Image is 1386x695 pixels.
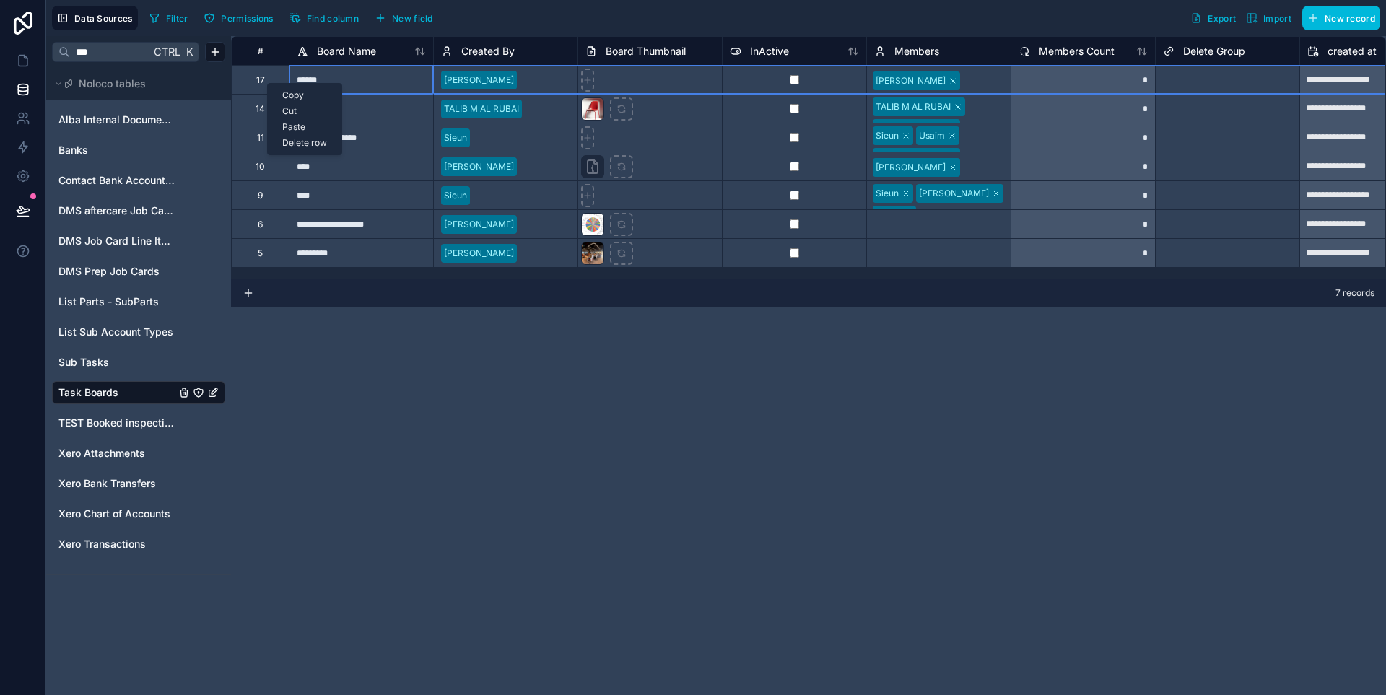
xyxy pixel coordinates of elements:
[52,74,217,94] button: Noloco tables
[444,131,467,144] div: Sieun
[52,472,225,495] div: Xero Bank Transfers
[52,320,225,344] div: List Sub Account Types
[876,74,946,87] div: [PERSON_NAME]
[268,87,341,103] div: Copy
[1208,13,1236,24] span: Export
[58,476,156,491] span: Xero Bank Transfers
[876,129,899,142] div: Sieun
[1302,6,1380,30] button: New record
[199,7,284,29] a: Permissions
[58,446,145,460] span: Xero Attachments
[52,351,225,374] div: Sub Tasks
[258,219,263,230] div: 6
[74,13,133,24] span: Data Sources
[58,325,173,339] span: List Sub Account Types
[284,7,364,29] button: Find column
[606,44,686,58] span: Board Thumbnail
[52,442,225,465] div: Xero Attachments
[256,161,265,172] div: 10
[58,355,109,370] span: Sub Tasks
[52,199,225,222] div: DMS aftercare Job Cards
[258,190,263,201] div: 9
[152,43,182,61] span: Ctrl
[58,507,175,521] a: Xero Chart of Accounts
[52,381,225,404] div: Task Boards
[268,119,341,135] div: Paste
[184,47,194,57] span: K
[144,7,193,29] button: Filter
[1296,6,1380,30] a: New record
[58,204,175,218] a: DMS aftercare Job Cards
[58,537,175,551] a: Xero Transactions
[1263,13,1291,24] span: Import
[1241,6,1296,30] button: Import
[876,151,946,164] div: [PERSON_NAME]
[58,294,175,309] a: List Parts - SubParts
[58,264,175,279] a: DMS Prep Job Cards
[58,385,118,400] span: Task Boards
[166,13,188,24] span: Filter
[52,108,225,131] div: Alba Internal Documents
[444,189,467,202] div: Sieun
[444,74,514,87] div: [PERSON_NAME]
[256,103,265,115] div: 14
[58,143,88,157] span: Banks
[317,44,376,58] span: Board Name
[444,160,514,173] div: [PERSON_NAME]
[894,44,939,58] span: Members
[52,411,225,434] div: TEST Booked inspections
[307,13,359,24] span: Find column
[58,416,175,430] a: TEST Booked inspections
[444,247,514,260] div: [PERSON_NAME]
[52,6,138,30] button: Data Sources
[52,260,225,283] div: DMS Prep Job Cards
[52,139,225,162] div: Banks
[1183,44,1245,58] span: Delete Group
[919,187,989,200] div: [PERSON_NAME]
[52,290,225,313] div: List Parts - SubParts
[221,13,273,24] span: Permissions
[876,100,951,113] div: TALIB M AL RUBAI
[876,122,946,135] div: [PERSON_NAME]
[58,537,146,551] span: Xero Transactions
[876,161,946,174] div: [PERSON_NAME]
[58,325,175,339] a: List Sub Account Types
[1325,13,1375,24] span: New record
[58,143,175,157] a: Banks
[52,533,225,556] div: Xero Transactions
[199,7,278,29] button: Permissions
[461,44,515,58] span: Created By
[52,502,225,525] div: Xero Chart of Accounts
[444,102,519,115] div: TALIB M AL RUBAI
[79,77,146,91] span: Noloco tables
[1328,44,1377,58] span: created at
[58,113,175,127] a: Alba Internal Documents
[392,13,433,24] span: New field
[876,209,902,222] div: Usaim
[1039,44,1115,58] span: Members Count
[58,355,175,370] a: Sub Tasks
[258,248,263,259] div: 5
[876,187,899,200] div: Sieun
[256,74,265,86] div: 17
[268,103,341,119] div: Cut
[1185,6,1241,30] button: Export
[919,129,945,142] div: Usaim
[58,446,175,460] a: Xero Attachments
[52,230,225,253] div: DMS Job Card Line Items
[58,264,160,279] span: DMS Prep Job Cards
[58,507,170,521] span: Xero Chart of Accounts
[58,234,175,248] a: DMS Job Card Line Items
[268,135,341,151] div: Delete row
[444,218,514,231] div: [PERSON_NAME]
[243,45,278,56] div: #
[58,385,175,400] a: Task Boards
[257,132,264,144] div: 11
[52,169,225,192] div: Contact Bank Account information
[58,173,175,188] a: Contact Bank Account information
